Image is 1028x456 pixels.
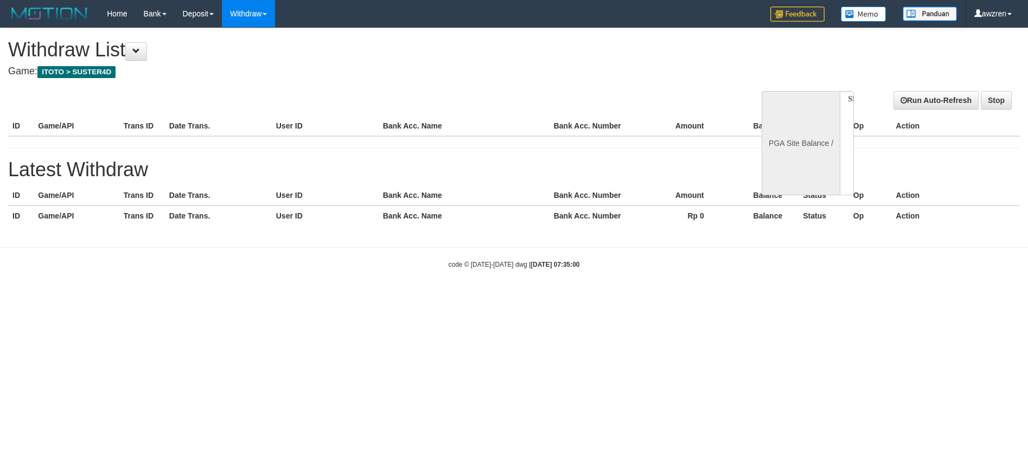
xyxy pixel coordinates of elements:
[8,205,34,226] th: ID
[379,205,550,226] th: Bank Acc. Name
[892,205,1020,226] th: Action
[720,205,799,226] th: Balance
[379,185,550,205] th: Bank Acc. Name
[165,185,272,205] th: Date Trans.
[981,91,1012,110] a: Stop
[892,185,1020,205] th: Action
[379,116,550,136] th: Bank Acc. Name
[8,66,674,77] h4: Game:
[272,116,379,136] th: User ID
[8,5,91,22] img: MOTION_logo.png
[272,185,379,205] th: User ID
[550,116,635,136] th: Bank Acc. Number
[34,185,119,205] th: Game/API
[449,261,580,268] small: code © [DATE]-[DATE] dwg |
[550,205,635,226] th: Bank Acc. Number
[34,205,119,226] th: Game/API
[165,116,272,136] th: Date Trans.
[8,185,34,205] th: ID
[8,39,674,61] h1: Withdraw List
[635,116,720,136] th: Amount
[849,116,892,136] th: Op
[799,185,849,205] th: Status
[165,205,272,226] th: Date Trans.
[762,91,840,195] div: PGA Site Balance /
[770,7,825,22] img: Feedback.jpg
[892,116,1020,136] th: Action
[893,91,979,110] a: Run Auto-Refresh
[903,7,957,21] img: panduan.png
[720,185,799,205] th: Balance
[635,205,720,226] th: Rp 0
[34,116,119,136] th: Game/API
[720,116,799,136] th: Balance
[635,185,720,205] th: Amount
[8,116,34,136] th: ID
[799,205,849,226] th: Status
[119,185,165,205] th: Trans ID
[119,205,165,226] th: Trans ID
[849,205,892,226] th: Op
[37,66,116,78] span: ITOTO > SUSTER4D
[849,185,892,205] th: Op
[272,205,379,226] th: User ID
[8,159,1020,181] h1: Latest Withdraw
[119,116,165,136] th: Trans ID
[531,261,579,268] strong: [DATE] 07:35:00
[841,7,886,22] img: Button%20Memo.svg
[550,185,635,205] th: Bank Acc. Number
